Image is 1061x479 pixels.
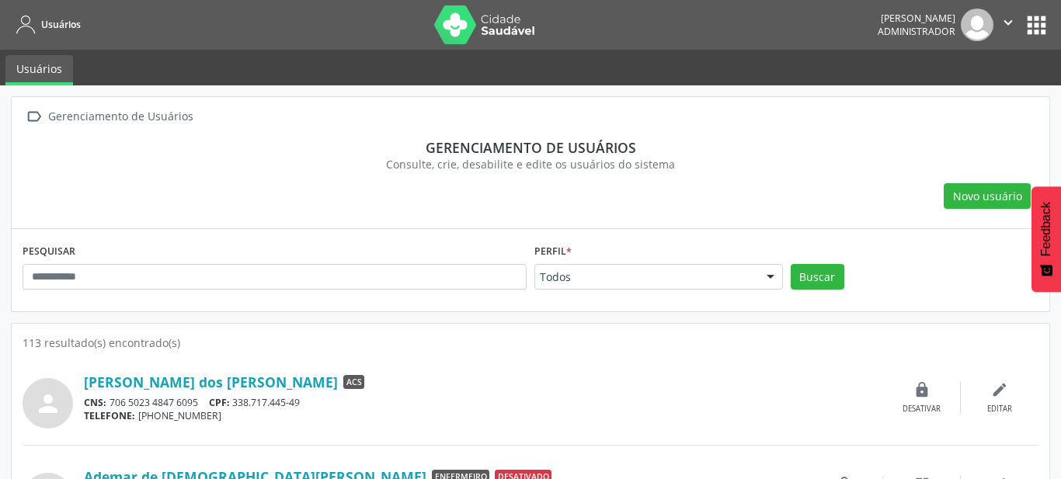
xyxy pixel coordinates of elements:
div: [PERSON_NAME] [878,12,955,25]
i: person [34,390,62,418]
span: TELEFONE: [84,409,135,422]
img: img [961,9,993,41]
i:  [23,106,45,128]
a: [PERSON_NAME] dos [PERSON_NAME] [84,373,338,390]
span: Administrador [878,25,955,38]
a: Usuários [5,55,73,85]
button: apps [1023,12,1050,39]
div: Gerenciamento de usuários [33,139,1028,156]
label: PESQUISAR [23,240,75,264]
div: 706 5023 4847 6095 338.717.445-49 [84,396,883,409]
button:  [993,9,1023,41]
div: Gerenciamento de Usuários [45,106,196,128]
span: CNS: [84,396,106,409]
button: Buscar [791,264,844,290]
span: Todos [540,269,751,285]
button: Novo usuário [944,183,1031,210]
span: Feedback [1039,202,1053,256]
div: 113 resultado(s) encontrado(s) [23,335,1038,351]
span: Novo usuário [953,188,1022,204]
div: Consulte, crie, desabilite e edite os usuários do sistema [33,156,1028,172]
i: lock [913,381,931,398]
span: CPF: [209,396,230,409]
div: [PHONE_NUMBER] [84,409,883,422]
div: Desativar [903,404,941,415]
a:  Gerenciamento de Usuários [23,106,196,128]
button: Feedback - Mostrar pesquisa [1031,186,1061,292]
span: ACS [343,375,364,389]
span: Usuários [41,18,81,31]
div: Editar [987,404,1012,415]
label: Perfil [534,240,572,264]
a: Usuários [11,12,81,37]
i:  [1000,14,1017,31]
i: edit [991,381,1008,398]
